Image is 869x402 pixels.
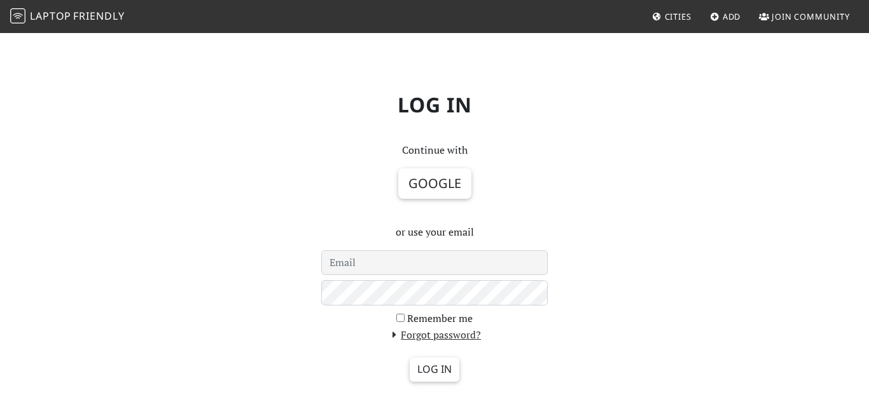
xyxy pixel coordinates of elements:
input: Email [321,250,548,276]
a: Add [705,5,746,28]
span: Laptop [30,9,71,23]
h1: Log in [72,83,797,127]
span: Join Community [772,11,850,22]
span: Friendly [73,9,124,23]
input: Log in [410,358,459,382]
a: Cities [647,5,697,28]
img: LaptopFriendly [10,8,25,23]
span: Add [723,11,741,22]
span: Cities [665,11,692,22]
p: or use your email [321,224,548,241]
a: Join Community [754,5,855,28]
a: LaptopFriendly LaptopFriendly [10,6,125,28]
label: Remember me [407,311,473,327]
a: Forgot password? [388,328,481,342]
p: Continue with [321,142,548,159]
button: Google [398,168,471,199]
